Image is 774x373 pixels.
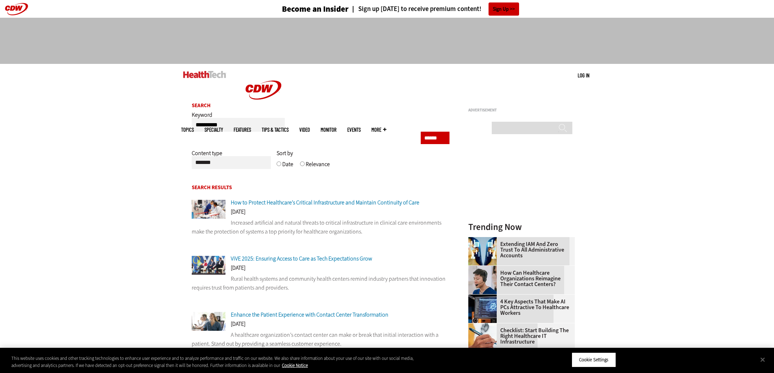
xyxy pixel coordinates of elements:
a: Extending IAM and Zero Trust to All Administrative Accounts [468,241,571,258]
a: Tips & Tactics [262,127,289,132]
a: 4 Key Aspects That Make AI PCs Attractive to Healthcare Workers [468,299,571,316]
a: How Can Healthcare Organizations Reimagine Their Contact Centers? [468,270,571,287]
a: More information about your privacy [282,362,308,368]
a: Log in [578,72,589,78]
a: CDW [237,111,290,118]
p: Rural health systems and community health centers remind industry partners that innovation requir... [192,274,449,292]
img: Panelists on stage at ViVE 2025 [192,256,225,275]
div: [DATE] [192,265,449,274]
label: Date [282,160,293,173]
img: Healthcare contact center [468,266,497,294]
button: Close [755,352,770,367]
a: How to Protect Healthcare’s Critical Infrastructure and Maintain Continuity of Care [231,199,419,206]
span: More [371,127,386,132]
span: Specialty [205,127,223,132]
img: doctors take care of patient in the ER [192,200,225,219]
img: Person with a clipboard checking a list [468,323,497,352]
a: Desktop monitor with brain AI concept [468,295,500,300]
a: ViVE 2025: Ensuring Access to Care as Tech Expectations Grow [231,255,372,262]
a: abstract image of woman with pixelated face [468,237,500,243]
button: Cookie Settings [572,352,616,367]
a: Healthcare contact center [468,266,500,271]
img: Home [237,64,290,116]
img: abstract image of woman with pixelated face [468,237,497,265]
h3: Become an Insider [282,5,349,13]
h3: Trending Now [468,223,575,231]
img: Home [183,71,226,78]
p: Increased artificial and natural threats to critical infrastructure in clinical care environments... [192,218,449,236]
img: Desktop monitor with brain AI concept [468,295,497,323]
div: [DATE] [192,321,449,330]
img: Woman uses headset in call center [192,312,225,331]
a: Features [234,127,251,132]
a: Enhance the Patient Experience with Contact Center Transformation [231,311,388,318]
a: Become an Insider [255,5,349,13]
iframe: advertisement [258,25,516,57]
div: User menu [578,72,589,79]
iframe: advertisement [468,115,575,204]
span: Sort by [277,149,293,157]
a: Checklist: Start Building the Right Healthcare IT Infrastructure [468,328,571,345]
a: Events [347,127,361,132]
div: This website uses cookies and other tracking technologies to enhance user experience and to analy... [11,355,426,369]
h2: Search Results [192,185,449,190]
p: A healthcare organization’s contact center can make or break that initial interaction with a pati... [192,330,449,349]
a: MonITor [321,127,337,132]
a: Video [299,127,310,132]
label: Content type [192,149,222,162]
a: Person with a clipboard checking a list [468,323,500,329]
a: Sign up [DATE] to receive premium content! [349,6,481,12]
label: Relevance [306,160,330,173]
a: Sign Up [489,2,519,16]
span: Topics [181,127,194,132]
div: [DATE] [192,209,449,218]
